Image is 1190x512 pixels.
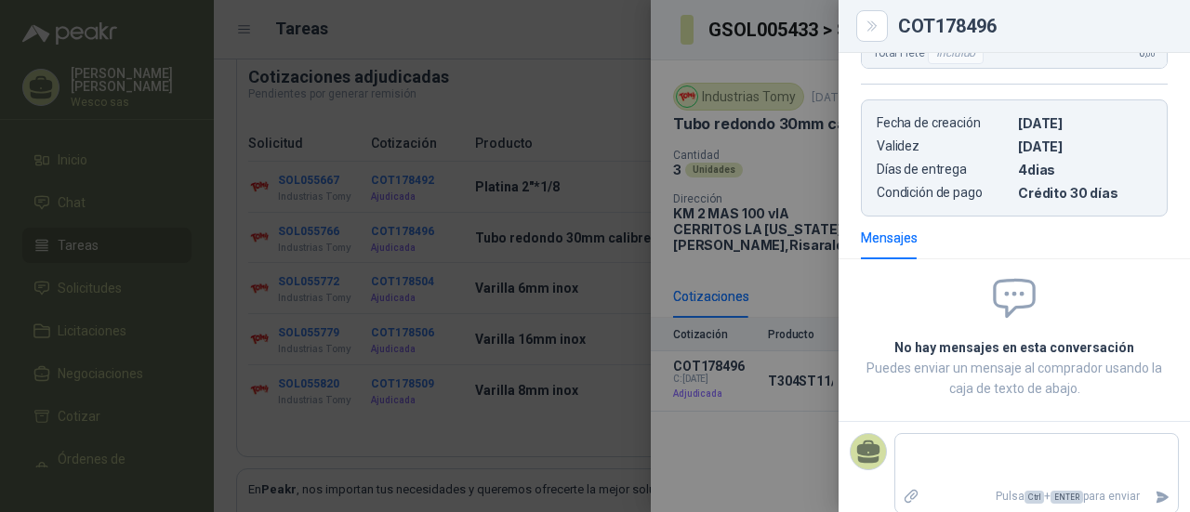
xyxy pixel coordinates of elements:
[873,42,987,64] span: Total Flete
[1018,138,1152,154] p: [DATE]
[1018,185,1152,201] p: Crédito 30 días
[1018,115,1152,131] p: [DATE]
[877,162,1011,177] p: Días de entrega
[861,358,1168,399] p: Puedes enviar un mensaje al comprador usando la caja de texto de abajo.
[861,15,883,37] button: Close
[1018,162,1152,177] p: 4 dias
[1051,491,1083,504] span: ENTER
[1144,48,1156,59] span: ,00
[928,42,984,64] div: Incluido
[1025,491,1044,504] span: Ctrl
[861,228,918,248] div: Mensajes
[877,138,1011,154] p: Validez
[898,17,1168,35] div: COT178496
[861,337,1168,358] h2: No hay mensajes en esta conversación
[1139,46,1156,59] span: 0
[877,185,1011,201] p: Condición de pago
[877,115,1011,131] p: Fecha de creación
